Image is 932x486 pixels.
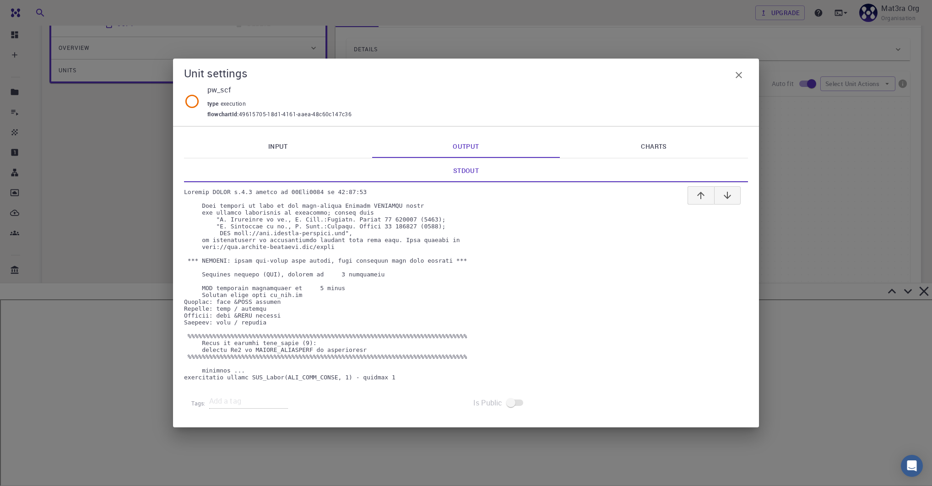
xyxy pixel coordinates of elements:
span: type [207,100,221,107]
a: Input [184,134,372,158]
p: pw_scf [207,84,741,95]
h5: Unit settings [184,66,248,81]
a: Charts [560,134,748,158]
span: Support [19,6,52,15]
h6: Tags: [191,395,209,408]
pre: Loremip DOLOR s.4.3 ametco ad 00Eli0084 se 42:87:53 Doei tempori ut labo et dol magn-aliqua Enima... [184,189,748,381]
span: execution [221,100,250,107]
a: Output [372,134,560,158]
input: Add a tag [209,394,288,409]
a: Stdout [184,158,748,182]
span: Is Public [473,397,502,408]
span: 49615705-18d1-4161-aaea-48c60c147c36 [239,110,352,119]
div: Open Intercom Messenger [901,455,923,477]
span: flowchartId : [207,110,239,119]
